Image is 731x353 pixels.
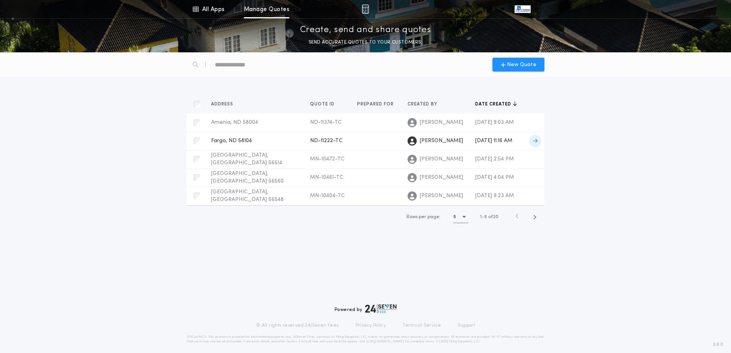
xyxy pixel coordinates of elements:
span: [DATE] 11:16 AM [475,138,512,144]
span: ND-11222-TC [310,138,343,144]
a: [URL][DOMAIN_NAME] [366,340,404,343]
span: Fargo, ND 58104 [211,138,252,144]
p: DISCLAIMER: This estimate is provided for informational purposes only. 24|Seven Fees, a product o... [187,335,544,344]
span: [GEOGRAPHIC_DATA], [GEOGRAPHIC_DATA] 56514 [211,152,282,166]
a: Terms of Service [403,322,441,329]
span: [GEOGRAPHIC_DATA], [GEOGRAPHIC_DATA] 56560 [211,171,284,184]
h1: 5 [453,213,456,221]
span: [PERSON_NAME] [420,192,463,200]
span: MN-10461-TC [310,175,343,180]
button: New Quote [492,58,544,71]
span: 5 [484,215,487,219]
span: [DATE] 9:03 AM [475,120,514,125]
span: MN-10472-TC [310,156,344,162]
div: Powered by [335,304,396,313]
span: Amenia, ND 58004 [211,120,258,125]
span: [DATE] 9:23 AM [475,193,514,199]
span: Address [211,101,235,107]
button: Address [211,100,239,108]
span: [PERSON_NAME] [420,119,463,126]
span: [PERSON_NAME] [420,174,463,181]
span: 1 [480,215,482,219]
a: Privacy Policy [356,322,386,329]
span: Prepared for [357,101,395,107]
span: New Quote [507,61,536,69]
button: Quote ID [310,100,340,108]
span: [PERSON_NAME] [420,155,463,163]
img: img [362,5,369,14]
span: Quote ID [310,101,336,107]
button: Date created [475,100,517,108]
button: 5 [453,211,468,223]
p: SEND ACCURATE QUOTES TO YOUR CUSTOMERS. [309,39,422,46]
span: of 20 [488,214,499,220]
span: 3.8.0 [713,341,723,348]
p: © All rights reserved. 24|Seven Fees [256,322,339,329]
span: [DATE] 4:04 PM [475,175,514,180]
img: logo [365,304,396,313]
p: Create, send and share quotes [300,24,431,36]
span: [GEOGRAPHIC_DATA], [GEOGRAPHIC_DATA] 56548 [211,189,284,202]
span: [DATE] 2:54 PM [475,156,514,162]
span: [PERSON_NAME] [420,137,463,145]
span: Rows per page: [406,215,440,219]
a: Support [458,322,475,329]
img: vs-icon [515,5,531,13]
span: ND-11374-TC [310,120,342,125]
span: Created by [408,101,439,107]
button: Created by [408,100,443,108]
span: Date created [475,101,513,107]
span: MN-10404-TC [310,193,345,199]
